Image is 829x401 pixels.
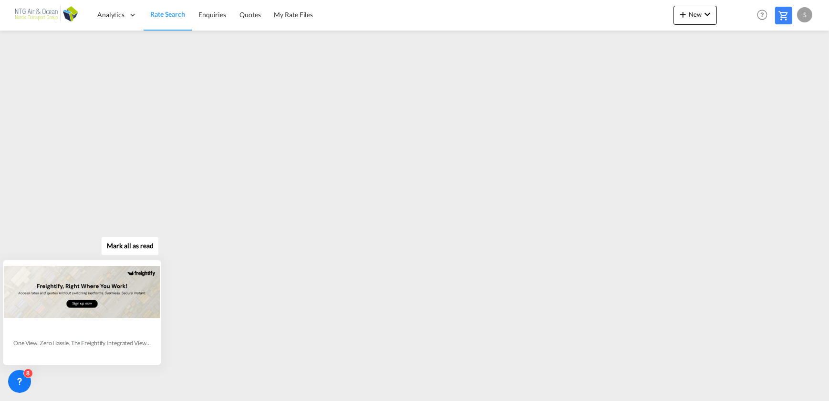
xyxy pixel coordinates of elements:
[754,7,770,23] span: Help
[674,6,717,25] button: icon-plus 400-fgNewicon-chevron-down
[754,7,775,24] div: Help
[797,7,812,22] div: S
[14,4,79,26] img: af31b1c0b01f11ecbc353f8e72265e29.png
[239,11,260,19] span: Quotes
[702,9,713,20] md-icon: icon-chevron-down
[274,11,313,19] span: My Rate Files
[198,11,226,19] span: Enquiries
[677,11,713,18] span: New
[677,9,689,20] md-icon: icon-plus 400-fg
[97,10,124,20] span: Analytics
[150,10,185,18] span: Rate Search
